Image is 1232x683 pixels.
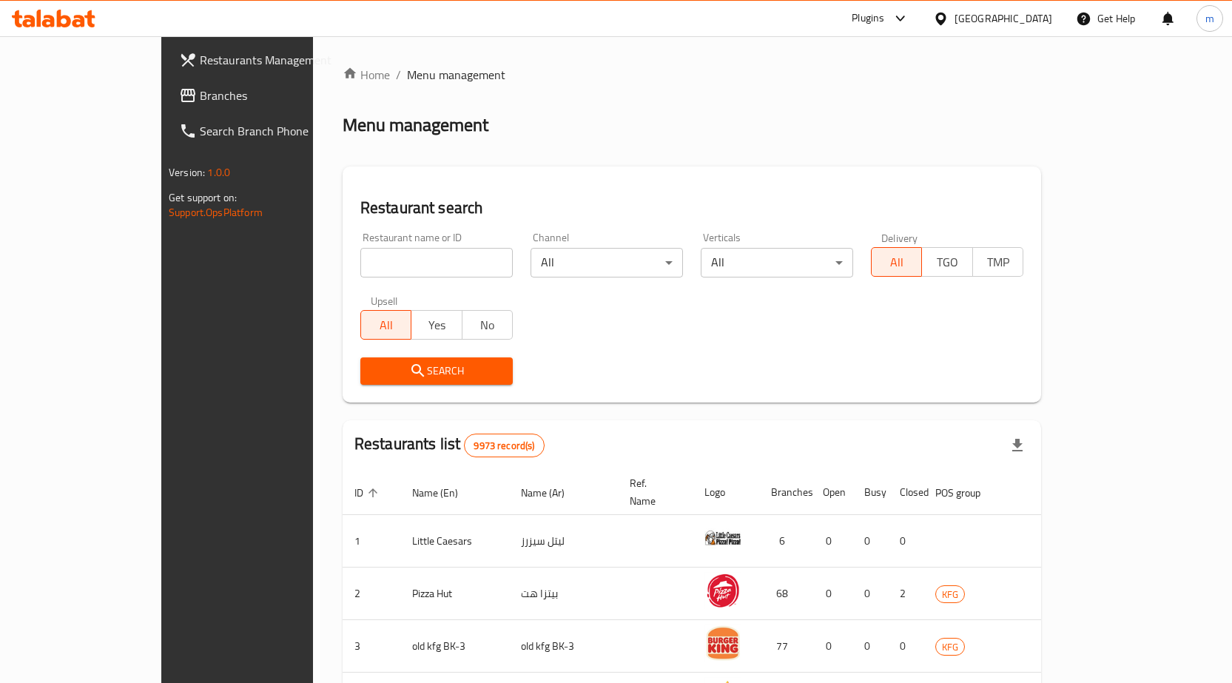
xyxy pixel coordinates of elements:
button: TGO [921,247,972,277]
span: POS group [935,484,1000,502]
th: Logo [693,470,759,515]
td: ليتل سيزرز [509,515,618,568]
span: Version: [169,163,205,182]
span: m [1205,10,1214,27]
img: old kfg BK-3 [704,625,741,662]
td: 0 [811,568,852,620]
td: 2 [888,568,923,620]
td: بيتزا هت [509,568,618,620]
td: Pizza Hut [400,568,509,620]
span: No [468,314,507,336]
span: KFG [936,586,964,603]
a: Search Branch Phone [167,113,367,149]
span: All [878,252,916,273]
td: 6 [759,515,811,568]
td: 77 [759,620,811,673]
h2: Restaurant search [360,197,1023,219]
h2: Menu management [343,113,488,137]
a: Support.OpsPlatform [169,203,263,222]
input: Search for restaurant name or ID.. [360,248,513,277]
span: Restaurants Management [200,51,355,69]
span: 1.0.0 [207,163,230,182]
span: KFG [936,639,964,656]
span: Search [372,362,501,380]
span: Name (Ar) [521,484,584,502]
div: All [531,248,683,277]
nav: breadcrumb [343,66,1041,84]
button: Yes [411,310,462,340]
span: Ref. Name [630,474,675,510]
div: All [701,248,853,277]
div: Plugins [852,10,884,27]
li: / [396,66,401,84]
h2: Restaurants list [354,433,545,457]
td: old kfg BK-3 [509,620,618,673]
a: Restaurants Management [167,42,367,78]
span: Name (En) [412,484,477,502]
label: Upsell [371,295,398,306]
span: Menu management [407,66,505,84]
button: No [462,310,513,340]
td: old kfg BK-3 [400,620,509,673]
span: TMP [979,252,1017,273]
img: Little Caesars [704,519,741,556]
img: Pizza Hut [704,572,741,609]
a: Branches [167,78,367,113]
th: Closed [888,470,923,515]
span: All [367,314,405,336]
td: 0 [811,620,852,673]
td: 0 [888,620,923,673]
label: Delivery [881,232,918,243]
button: Search [360,357,513,385]
div: [GEOGRAPHIC_DATA] [955,10,1052,27]
td: 0 [852,620,888,673]
td: 0 [811,515,852,568]
button: All [360,310,411,340]
span: Get support on: [169,188,237,207]
th: Open [811,470,852,515]
td: Little Caesars [400,515,509,568]
td: 68 [759,568,811,620]
td: 0 [852,515,888,568]
td: 1 [343,515,400,568]
td: 3 [343,620,400,673]
td: 2 [343,568,400,620]
th: Busy [852,470,888,515]
td: 0 [852,568,888,620]
div: Export file [1000,428,1035,463]
th: Branches [759,470,811,515]
button: All [871,247,922,277]
span: Yes [417,314,456,336]
span: TGO [928,252,966,273]
span: 9973 record(s) [465,439,543,453]
td: 0 [888,515,923,568]
div: Total records count [464,434,544,457]
span: Branches [200,87,355,104]
button: TMP [972,247,1023,277]
span: Search Branch Phone [200,122,355,140]
span: ID [354,484,383,502]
